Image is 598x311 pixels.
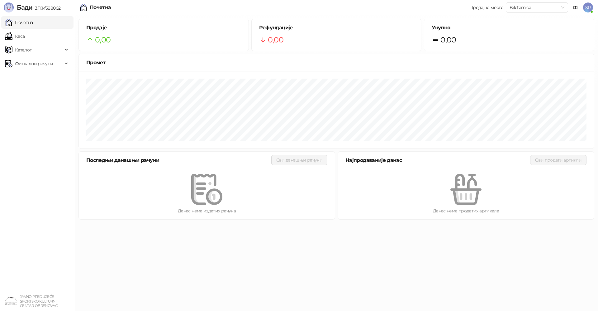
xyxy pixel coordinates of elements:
span: 0,00 [95,34,111,46]
span: Каталог [15,44,32,56]
span: 0,00 [268,34,283,46]
img: 64x64-companyLogo-4a28e1f8-f217-46d7-badd-69a834a81aaf.png [5,295,17,307]
span: Biletarnica [510,3,564,12]
small: JAVNO PREDUZEĆE SPORTSKO KULTURNI CENTAR, OBRENOVAC [20,294,57,308]
span: Фискални рачуни [15,57,53,70]
button: Сви продати артикли [530,155,586,165]
span: 3.11.1-f588002 [32,5,60,11]
div: Најпродаваније данас [345,156,530,164]
div: Последњи данашњи рачуни [86,156,271,164]
div: Промет [86,59,586,66]
div: Почетна [90,5,111,10]
span: SR [583,2,593,12]
div: Данас нема продатих артикала [348,207,584,214]
h5: Продаје [86,24,241,32]
a: Документација [571,2,581,12]
a: Каса [5,30,25,42]
button: Сви данашњи рачуни [271,155,327,165]
span: 0,00 [440,34,456,46]
img: Logo [4,2,14,12]
div: Продајно место [469,5,503,10]
span: Бади [17,4,32,11]
h5: Укупно [432,24,586,32]
h5: Рефундације [259,24,414,32]
a: Почетна [5,16,33,29]
div: Данас нема издатих рачуна [89,207,325,214]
